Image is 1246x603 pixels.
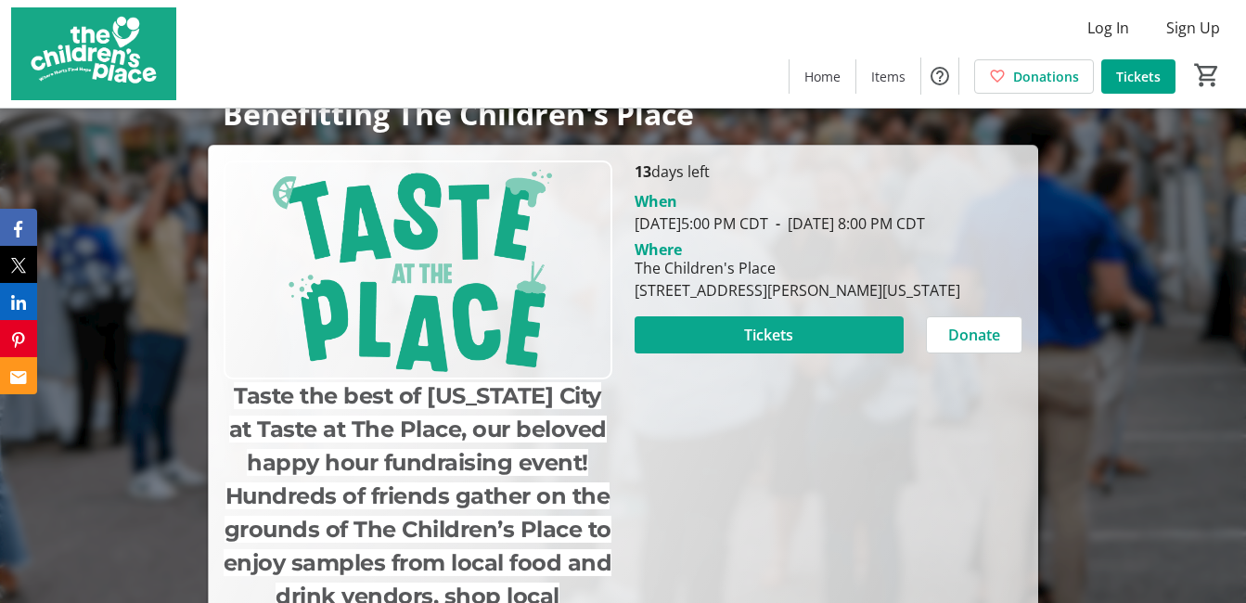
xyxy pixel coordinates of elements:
img: The Children's Place's Logo [11,7,176,100]
button: Tickets [635,316,905,353]
span: Tickets [744,324,793,346]
span: Donations [1013,67,1079,86]
span: Log In [1087,17,1129,39]
span: Home [804,67,841,86]
img: Campaign CTA Media Photo [224,160,612,379]
span: Items [871,67,906,86]
span: - [768,213,788,234]
span: [DATE] 5:00 PM CDT [635,213,768,234]
button: Cart [1190,58,1224,92]
div: When [635,190,677,212]
span: [DATE] 8:00 PM CDT [768,213,925,234]
span: Tickets [1116,67,1161,86]
a: Donations [974,59,1094,94]
p: days left [635,160,1023,183]
button: Donate [926,316,1022,353]
a: Items [856,59,920,94]
a: Home [790,59,855,94]
button: Log In [1073,13,1144,43]
span: Sign Up [1166,17,1220,39]
span: 13 [635,161,651,182]
span: Donate [948,324,1000,346]
div: [STREET_ADDRESS][PERSON_NAME][US_STATE] [635,279,960,301]
button: Sign Up [1151,13,1235,43]
button: Help [921,58,958,95]
a: Tickets [1101,59,1175,94]
div: Where [635,242,682,257]
div: The Children's Place [635,257,960,279]
p: Benefitting The Children's Place [223,97,1023,130]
